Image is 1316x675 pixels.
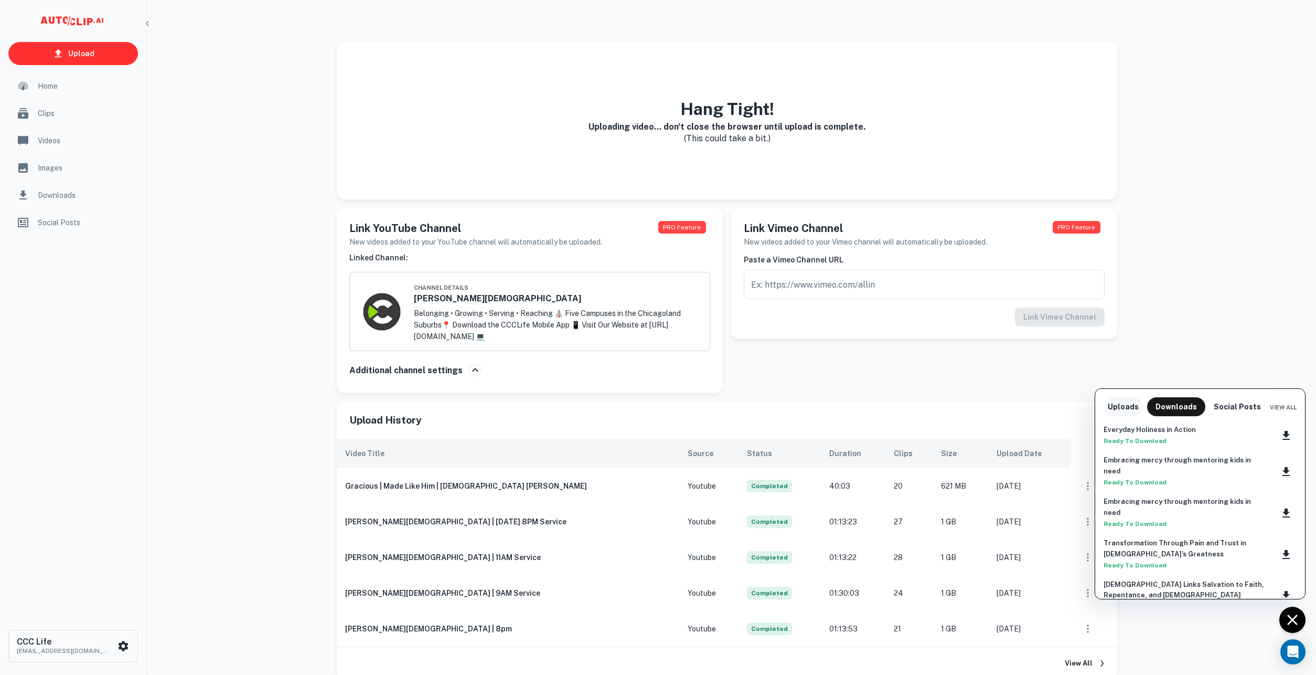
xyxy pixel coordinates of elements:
[1147,397,1205,416] button: Downloads
[1104,579,1267,601] a: [DEMOGRAPHIC_DATA] Links Salvation to Faith, Repentance, and [DEMOGRAPHIC_DATA]
[1104,479,1167,486] strong: Ready to Download
[1104,425,1196,435] a: Everyday Holiness in Action
[1104,497,1267,518] a: Embracing mercy through mentoring kids in need
[1280,639,1306,665] div: Open Intercom Messenger
[1276,462,1297,481] button: Download clip
[1104,562,1167,569] strong: Ready to Download
[1276,586,1297,605] button: Download clip
[1210,397,1265,416] button: Social Posts
[1104,437,1167,445] strong: Ready to Download
[1104,538,1267,560] a: Transformation Through Pain and Trust in [DEMOGRAPHIC_DATA]'s Greatness
[1270,404,1297,410] span: View All
[1276,545,1297,564] button: Download clip
[1104,397,1143,416] button: Uploads
[1270,402,1297,412] a: View All
[1104,520,1167,528] strong: Ready to Download
[1276,504,1297,523] button: Download clip
[1276,426,1297,445] button: Download clip
[1104,455,1267,477] a: Embracing mercy through mentoring kids in need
